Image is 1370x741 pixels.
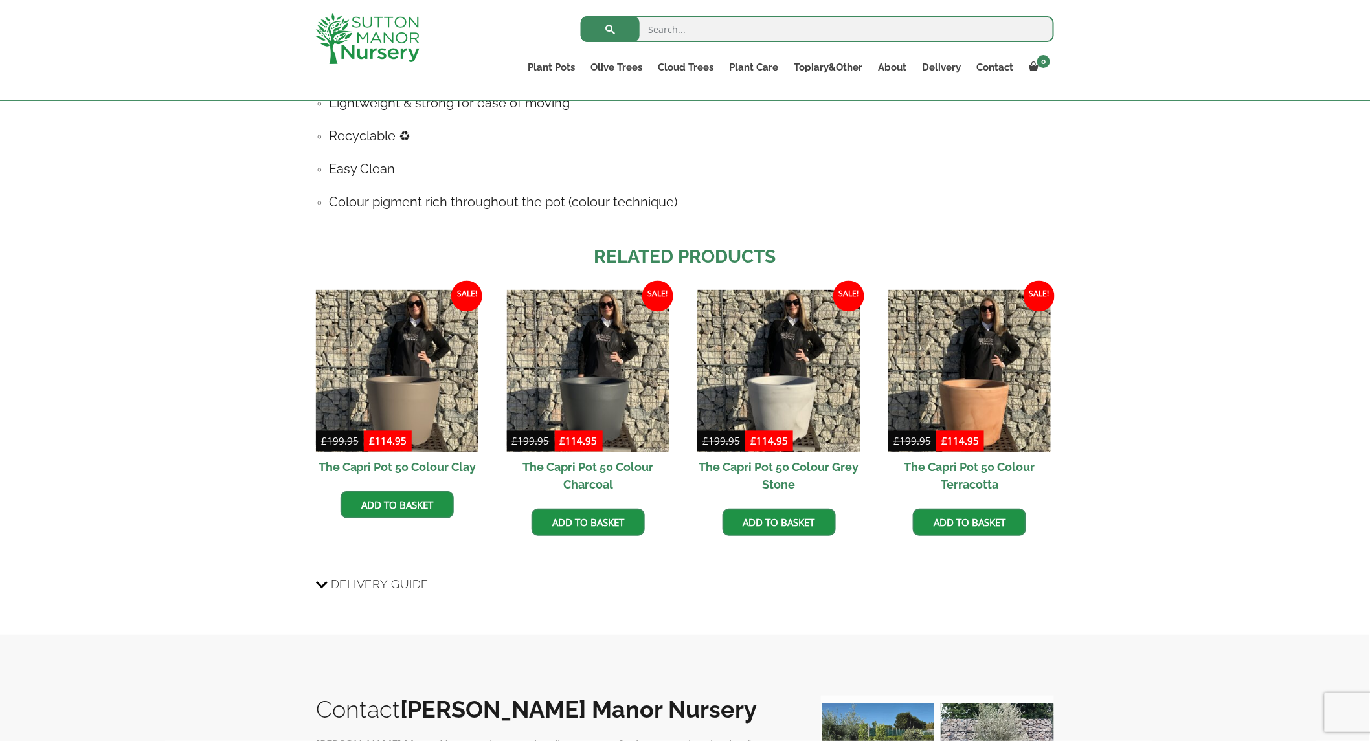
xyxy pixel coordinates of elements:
a: Sale! The Capri Pot 50 Colour Clay [316,290,478,481]
a: Plant Care [721,58,786,76]
span: £ [941,435,947,448]
span: Delivery Guide [331,572,429,596]
span: £ [321,435,327,448]
span: 0 [1037,55,1050,68]
bdi: 199.95 [893,435,931,448]
bdi: 199.95 [512,435,550,448]
h4: Easy Clean [329,159,1054,179]
a: 0 [1021,58,1054,76]
b: [PERSON_NAME] Manor Nursery [400,696,757,723]
a: Topiary&Other [786,58,870,76]
span: £ [893,435,899,448]
a: Cloud Trees [650,58,721,76]
img: The Capri Pot 50 Colour Grey Stone [697,290,860,452]
h4: Colour pigment rich throughout the pot (colour technique) [329,192,1054,212]
span: Sale! [451,281,482,312]
h2: The Capri Pot 50 Colour Terracotta [888,452,1051,499]
a: Sale! The Capri Pot 50 Colour Terracotta [888,290,1051,499]
bdi: 199.95 [702,435,740,448]
bdi: 114.95 [560,435,598,448]
h2: The Capri Pot 50 Colour Charcoal [507,452,669,499]
a: Add to basket: “The Capri Pot 50 Colour Terracotta” [913,509,1026,536]
bdi: 199.95 [321,435,359,448]
a: Sale! The Capri Pot 50 Colour Charcoal [507,290,669,499]
span: Sale! [833,281,864,312]
span: £ [702,435,708,448]
a: Add to basket: “The Capri Pot 50 Colour Grey Stone” [723,509,836,536]
bdi: 114.95 [941,435,979,448]
span: Sale! [1024,281,1055,312]
h2: The Capri Pot 50 Colour Clay [316,452,478,481]
img: The Capri Pot 50 Colour Clay [316,290,478,452]
h2: Related products [316,243,1054,271]
h2: Contact [316,696,795,723]
span: £ [750,435,756,448]
img: The Capri Pot 50 Colour Charcoal [507,290,669,452]
a: Plant Pots [520,58,583,76]
img: The Capri Pot 50 Colour Terracotta [888,290,1051,452]
h4: Lightweight & strong for ease of moving [329,93,1054,113]
a: Contact [969,58,1021,76]
img: logo [316,13,420,64]
a: Add to basket: “The Capri Pot 50 Colour Clay” [341,491,454,518]
input: Search... [581,16,1054,42]
bdi: 114.95 [750,435,788,448]
a: Delivery [914,58,969,76]
h4: Recyclable ♻ [329,126,1054,146]
span: £ [369,435,375,448]
a: Sale! The Capri Pot 50 Colour Grey Stone [697,290,860,499]
span: Sale! [642,281,673,312]
bdi: 114.95 [369,435,407,448]
a: Olive Trees [583,58,650,76]
span: £ [512,435,518,448]
span: £ [560,435,566,448]
h2: The Capri Pot 50 Colour Grey Stone [697,452,860,499]
a: Add to basket: “The Capri Pot 50 Colour Charcoal” [532,509,645,536]
a: About [870,58,914,76]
